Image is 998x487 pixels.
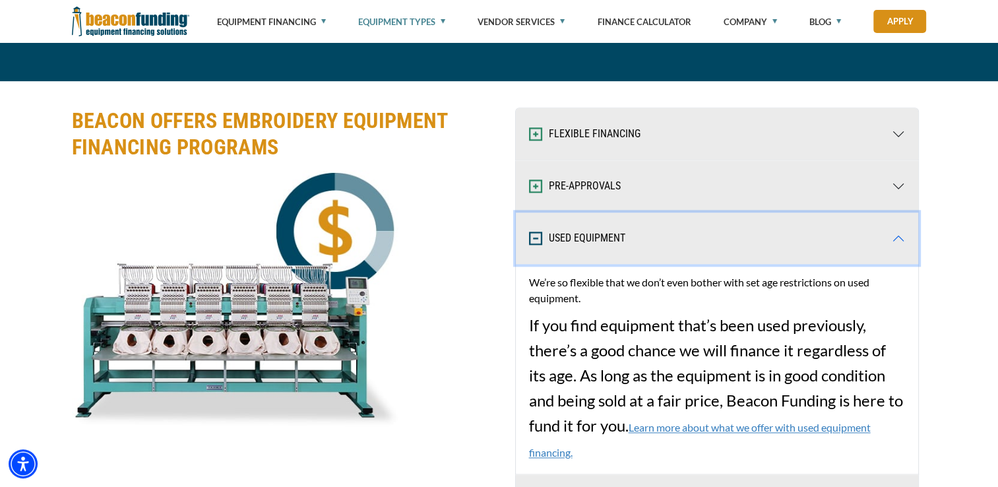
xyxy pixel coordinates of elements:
img: Expand and Collapse Icon [529,232,542,245]
a: Learn more about what we offer with used equipment financing. [529,421,871,459]
img: Embroidery machine [72,170,402,434]
img: Expand and Collapse Icon [529,179,542,193]
span: If you find equipment that’s been used previously, there’s a good chance we will finance it regar... [529,275,905,460]
a: Apply [873,10,926,33]
button: FLEXIBLE FINANCING [516,108,918,160]
div: Accessibility Menu [9,449,38,478]
button: PRE-APPROVALS [516,160,918,212]
button: USED EQUIPMENT [516,212,918,264]
p: We’re so flexible that we don’t even bother with set age restrictions on used equipment. [529,275,905,306]
h3: BEACON OFFERS EMBROIDERY EQUIPMENT FINANCING PROGRAMS [72,108,491,160]
img: Expand and Collapse Icon [529,127,542,141]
